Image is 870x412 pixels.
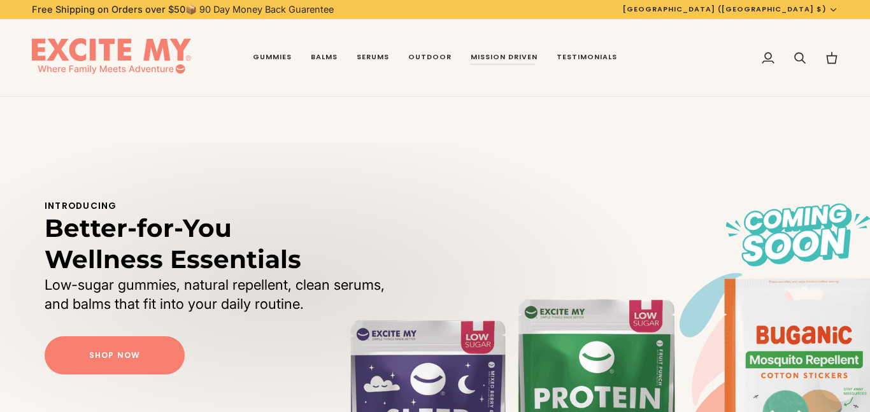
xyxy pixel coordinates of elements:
[45,336,185,374] a: Shop Now
[399,19,461,97] a: Outdoor
[32,38,191,78] img: EXCITE MY®
[301,19,347,97] a: Balms
[243,19,301,97] a: Gummies
[32,3,334,17] p: 📦 90 Day Money Back Guarentee
[557,52,617,62] span: Testimonials
[357,52,389,62] span: Serums
[613,4,848,15] button: [GEOGRAPHIC_DATA] ([GEOGRAPHIC_DATA] $)
[471,52,538,62] span: Mission Driven
[253,52,292,62] span: Gummies
[461,19,547,97] a: Mission Driven
[408,52,452,62] span: Outdoor
[547,19,627,97] a: Testimonials
[347,19,399,97] a: Serums
[311,52,338,62] span: Balms
[32,4,185,15] strong: Free Shipping on Orders over $50
[819,361,860,402] iframe: Button to launch messaging window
